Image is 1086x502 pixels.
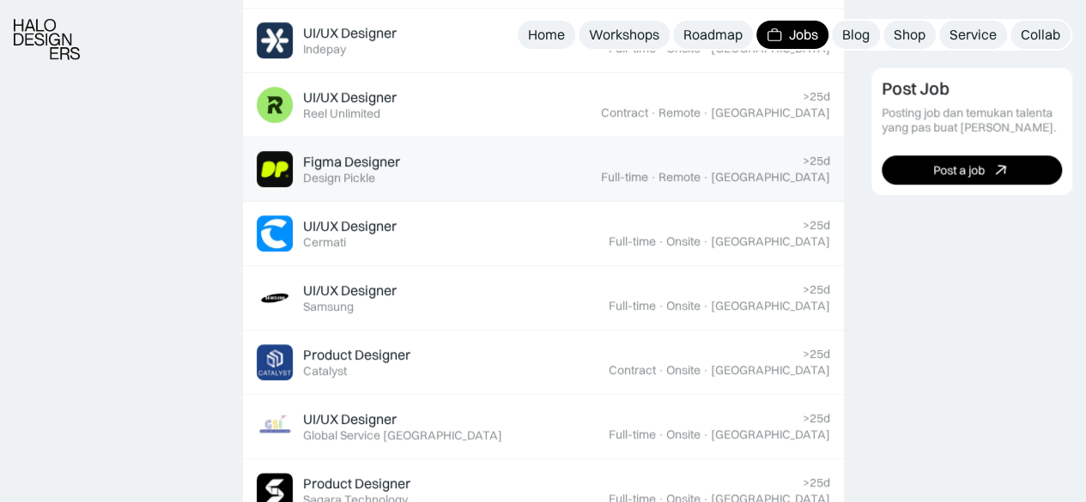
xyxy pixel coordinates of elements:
[1010,21,1071,49] a: Collab
[650,170,657,184] div: ·
[650,106,657,120] div: ·
[711,170,830,184] div: [GEOGRAPHIC_DATA]
[939,21,1007,49] a: Service
[243,330,844,395] a: Job ImageProduct DesignerCatalyst>25dContract·Onsite·[GEOGRAPHIC_DATA]
[666,427,701,442] div: Onsite
[303,153,400,171] div: Figma Designer
[609,363,656,378] div: Contract
[303,410,397,428] div: UI/UX Designer
[303,24,397,42] div: UI/UX Designer
[711,234,830,249] div: [GEOGRAPHIC_DATA]
[658,427,664,442] div: ·
[882,156,1063,185] a: Post a job
[894,26,925,44] div: Shop
[702,170,709,184] div: ·
[243,73,844,137] a: Job ImageUI/UX DesignerReel Unlimited>25dContract·Remote·[GEOGRAPHIC_DATA]
[666,234,701,249] div: Onsite
[803,475,830,490] div: >25d
[803,154,830,168] div: >25d
[257,87,293,123] img: Job Image
[933,163,985,178] div: Post a job
[711,427,830,442] div: [GEOGRAPHIC_DATA]
[589,26,659,44] div: Workshops
[579,21,670,49] a: Workshops
[711,41,830,56] div: [GEOGRAPHIC_DATA]
[702,106,709,120] div: ·
[658,234,664,249] div: ·
[702,427,709,442] div: ·
[243,9,844,73] a: Job ImageUI/UX DesignerIndepay3dFull-time·Onsite·[GEOGRAPHIC_DATA]
[303,88,397,106] div: UI/UX Designer
[303,299,354,314] div: Samsung
[666,363,701,378] div: Onsite
[257,408,293,445] img: Job Image
[666,299,701,313] div: Onsite
[303,281,397,299] div: UI/UX Designer
[243,137,844,202] a: Job ImageFigma DesignerDesign Pickle>25dFull-time·Remote·[GEOGRAPHIC_DATA]
[243,202,844,266] a: Job ImageUI/UX DesignerCermati>25dFull-time·Onsite·[GEOGRAPHIC_DATA]
[303,42,346,57] div: Indepay
[949,26,997,44] div: Service
[257,22,293,58] img: Job Image
[702,234,709,249] div: ·
[528,26,565,44] div: Home
[666,41,701,56] div: Onsite
[711,363,830,378] div: [GEOGRAPHIC_DATA]
[832,21,880,49] a: Blog
[257,215,293,251] img: Job Image
[609,41,656,56] div: Full-time
[303,171,375,185] div: Design Pickle
[658,363,664,378] div: ·
[803,89,830,104] div: >25d
[518,21,575,49] a: Home
[303,346,410,364] div: Product Designer
[303,428,502,443] div: Global Service [GEOGRAPHIC_DATA]
[658,299,664,313] div: ·
[711,106,830,120] div: [GEOGRAPHIC_DATA]
[609,299,656,313] div: Full-time
[683,26,743,44] div: Roadmap
[601,106,648,120] div: Contract
[609,427,656,442] div: Full-time
[257,151,293,187] img: Job Image
[803,347,830,361] div: >25d
[257,280,293,316] img: Job Image
[711,299,830,313] div: [GEOGRAPHIC_DATA]
[803,282,830,297] div: >25d
[601,170,648,184] div: Full-time
[803,218,830,233] div: >25d
[842,26,870,44] div: Blog
[303,106,380,121] div: Reel Unlimited
[882,79,949,100] div: Post Job
[882,106,1063,136] div: Posting job dan temukan talenta yang pas buat [PERSON_NAME].
[803,411,830,426] div: >25d
[243,395,844,459] a: Job ImageUI/UX DesignerGlobal Service [GEOGRAPHIC_DATA]>25dFull-time·Onsite·[GEOGRAPHIC_DATA]
[243,266,844,330] a: Job ImageUI/UX DesignerSamsung>25dFull-time·Onsite·[GEOGRAPHIC_DATA]
[303,475,410,493] div: Product Designer
[789,26,818,44] div: Jobs
[883,21,936,49] a: Shop
[702,41,709,56] div: ·
[658,41,664,56] div: ·
[609,234,656,249] div: Full-time
[702,299,709,313] div: ·
[303,217,397,235] div: UI/UX Designer
[1021,26,1060,44] div: Collab
[702,363,709,378] div: ·
[756,21,828,49] a: Jobs
[658,170,701,184] div: Remote
[673,21,753,49] a: Roadmap
[303,364,347,378] div: Catalyst
[303,235,346,250] div: Cermati
[658,106,701,120] div: Remote
[257,344,293,380] img: Job Image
